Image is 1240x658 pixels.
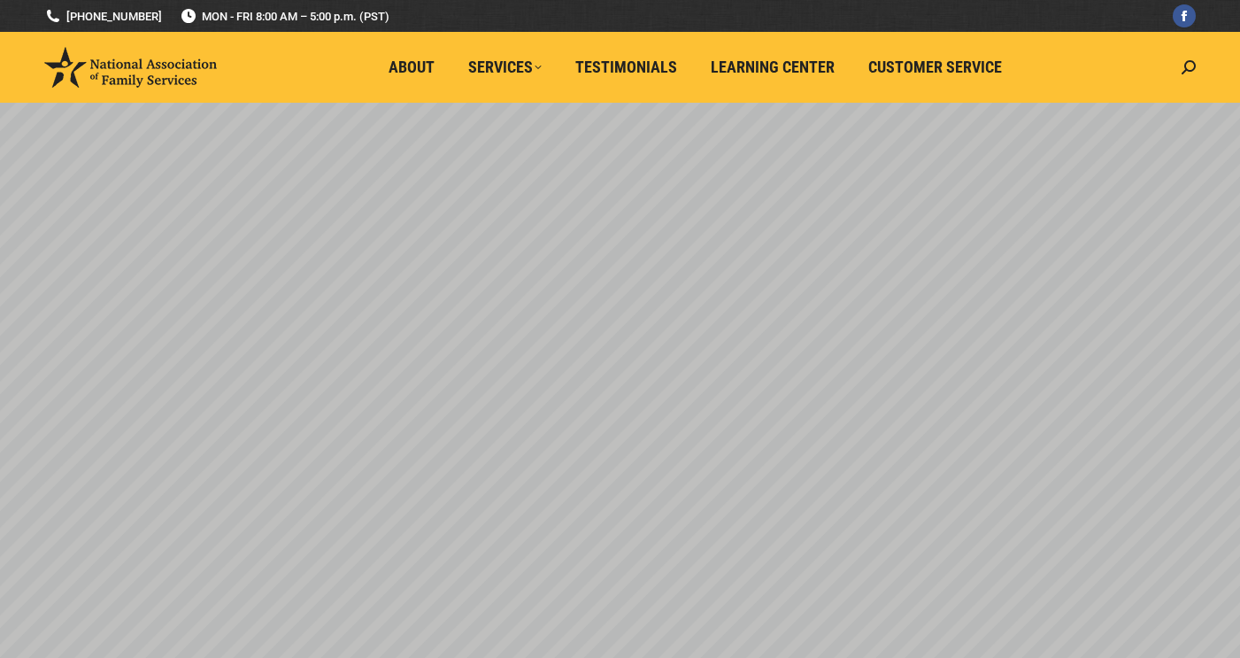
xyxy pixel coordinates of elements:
a: About [376,50,447,84]
span: MON - FRI 8:00 AM – 5:00 p.m. (PST) [180,8,389,25]
a: Facebook page opens in new window [1173,4,1196,27]
img: National Association of Family Services [44,47,217,88]
span: Services [468,58,542,77]
span: Testimonials [575,58,677,77]
span: Customer Service [868,58,1002,77]
a: Customer Service [856,50,1014,84]
a: Learning Center [698,50,847,84]
a: [PHONE_NUMBER] [44,8,162,25]
a: Testimonials [563,50,689,84]
span: Learning Center [711,58,835,77]
span: About [389,58,435,77]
